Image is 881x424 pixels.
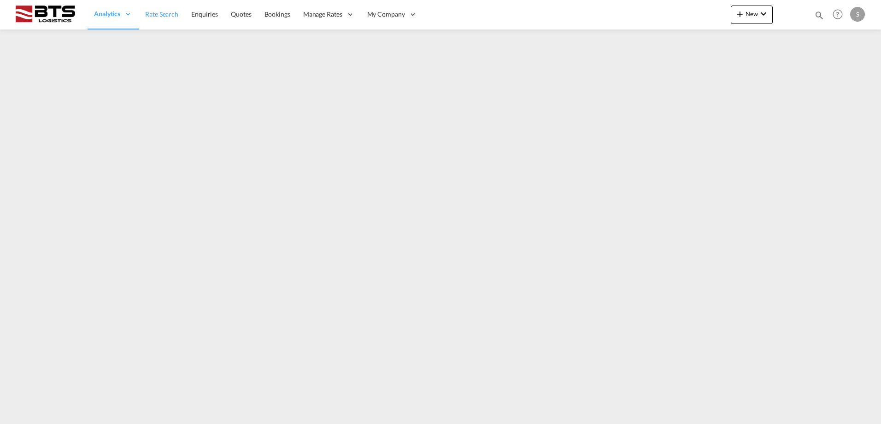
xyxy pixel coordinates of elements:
[850,7,865,22] div: S
[814,10,824,20] md-icon: icon-magnify
[367,10,405,19] span: My Company
[94,9,120,18] span: Analytics
[830,6,846,22] span: Help
[734,8,746,19] md-icon: icon-plus 400-fg
[758,8,769,19] md-icon: icon-chevron-down
[231,10,251,18] span: Quotes
[814,10,824,24] div: icon-magnify
[264,10,290,18] span: Bookings
[731,6,773,24] button: icon-plus 400-fgNewicon-chevron-down
[145,10,178,18] span: Rate Search
[734,10,769,18] span: New
[830,6,850,23] div: Help
[14,4,76,25] img: cdcc71d0be7811ed9adfbf939d2aa0e8.png
[303,10,342,19] span: Manage Rates
[191,10,218,18] span: Enquiries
